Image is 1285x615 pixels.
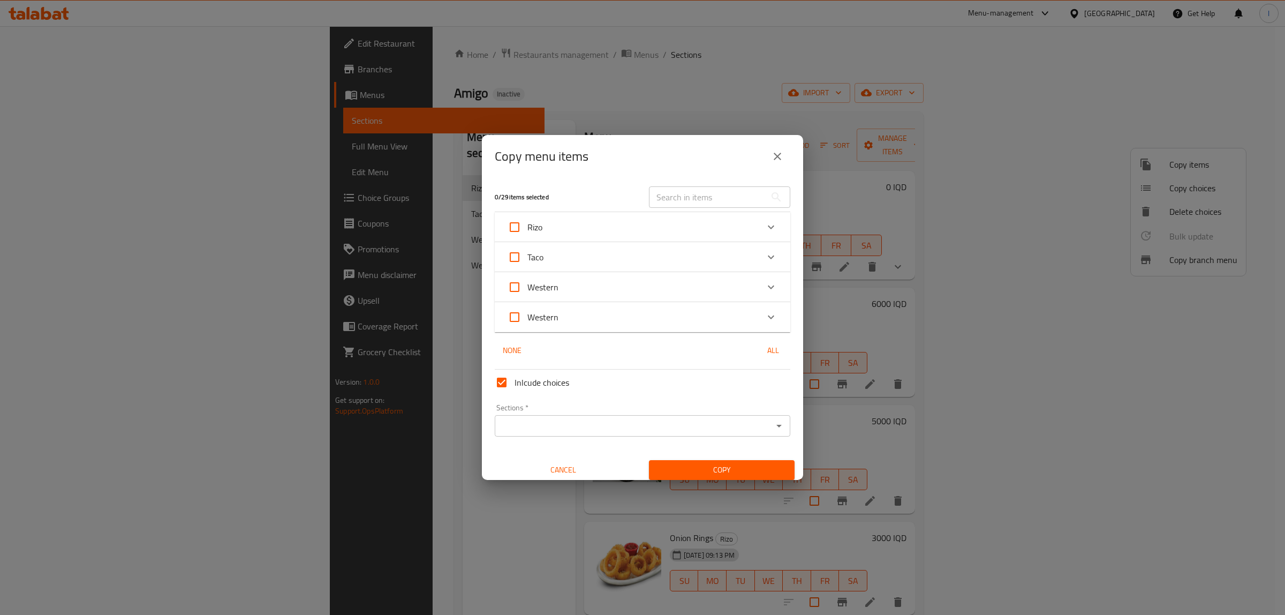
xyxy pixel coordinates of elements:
label: Acknowledge [502,244,543,270]
input: Select section [498,418,769,433]
button: None [495,341,529,361]
button: All [756,341,790,361]
span: Inlcude choices [515,376,569,389]
label: Acknowledge [502,214,542,240]
input: Search in items [649,186,766,208]
div: Expand [495,212,790,242]
label: Acknowledge [502,304,558,330]
h2: Copy menu items [495,148,588,165]
span: Western [527,279,558,295]
span: All [760,344,786,357]
div: Expand [495,272,790,302]
button: Cancel [490,460,636,480]
label: Acknowledge [502,274,558,300]
button: Copy [649,460,795,480]
span: Taco [527,249,543,265]
h5: 0 / 29 items selected [495,193,636,202]
span: Cancel [495,463,632,477]
button: close [765,144,790,169]
button: Open [772,418,787,433]
span: Rizo [527,219,542,235]
div: Expand [495,242,790,272]
div: Expand [495,302,790,332]
span: Copy [657,463,786,477]
span: Western [527,309,558,325]
span: None [499,344,525,357]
